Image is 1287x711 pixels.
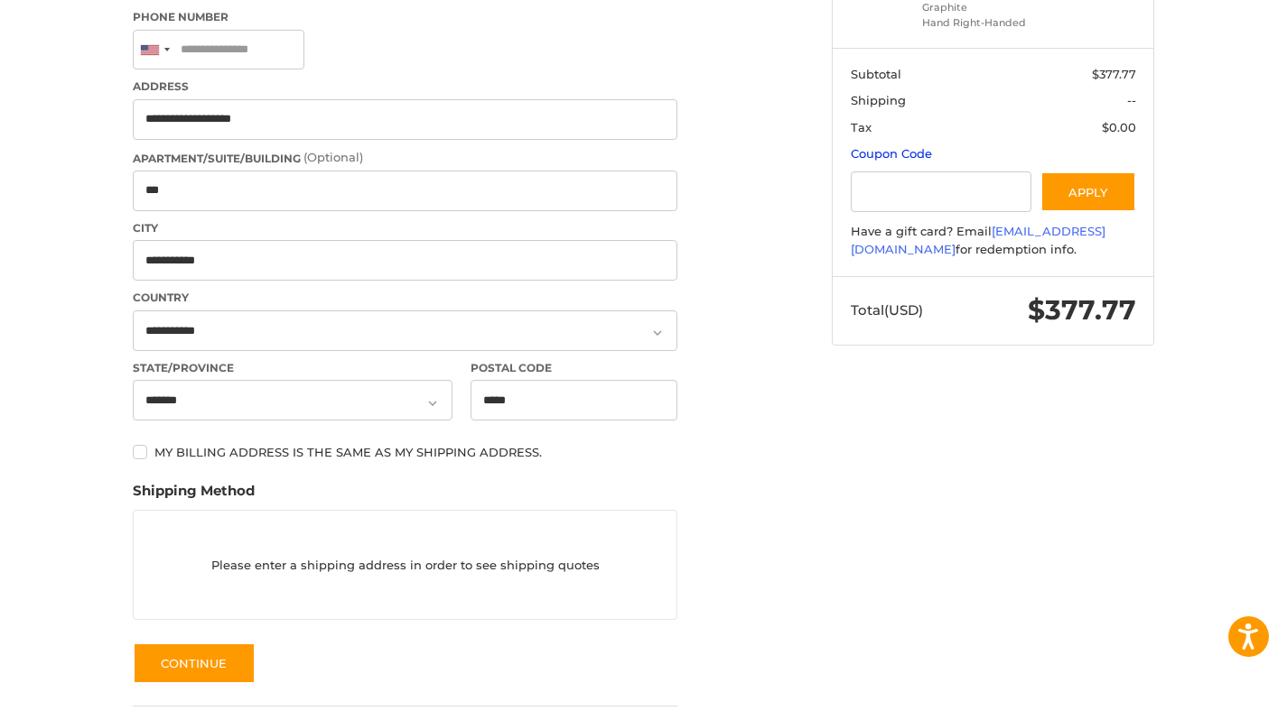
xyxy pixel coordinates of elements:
[851,301,923,319] span: Total (USD)
[851,146,932,161] a: Coupon Code
[471,360,678,376] label: Postal Code
[133,290,677,306] label: Country
[133,220,677,236] label: City
[851,171,1032,212] input: Gift Certificate or Coupon Code
[133,78,677,95] label: Address
[134,31,175,69] div: United States: +1
[133,9,677,25] label: Phone Number
[133,642,256,684] button: Continue
[1040,171,1136,212] button: Apply
[851,224,1105,256] a: [EMAIL_ADDRESS][DOMAIN_NAME]
[1028,293,1136,327] span: $377.77
[851,93,906,107] span: Shipping
[1092,67,1136,81] span: $377.77
[1102,120,1136,134] span: $0.00
[133,445,677,459] label: My billing address is the same as my shipping address.
[133,481,255,510] legend: Shipping Method
[922,15,1060,31] li: Hand Right-Handed
[851,223,1136,258] div: Have a gift card? Email for redemption info.
[851,67,901,81] span: Subtotal
[134,548,676,583] p: Please enter a shipping address in order to see shipping quotes
[133,360,452,376] label: State/Province
[133,149,677,167] label: Apartment/Suite/Building
[303,150,363,164] small: (Optional)
[1127,93,1136,107] span: --
[851,120,872,134] span: Tax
